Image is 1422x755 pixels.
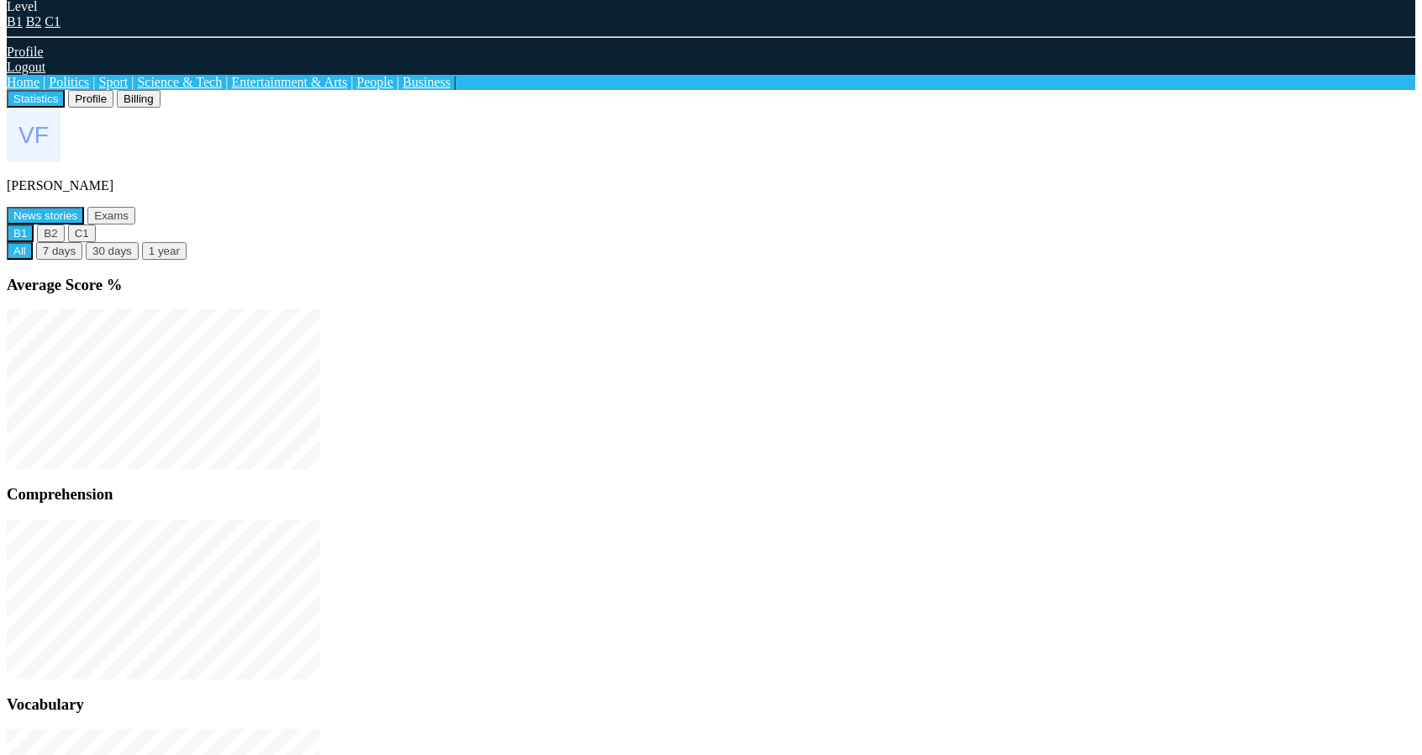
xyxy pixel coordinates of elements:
a: Home [7,75,39,89]
button: Statistics [7,90,65,108]
a: Profile [7,45,44,59]
a: Entertainment & Arts [231,75,347,89]
img: UserPhoto [7,108,61,161]
a: People [356,75,393,89]
span: | [225,75,228,89]
button: Billing [117,90,161,108]
span: | [92,75,95,89]
button: Exams [87,207,135,224]
h3: Vocabulary [7,695,1415,714]
h3: Average Score % [7,276,1415,294]
button: B2 [37,224,64,242]
a: B1 [7,14,23,29]
button: B1 [7,224,34,242]
a: Business [403,75,450,89]
button: News stories [7,207,84,224]
a: C1 [45,14,61,29]
h3: Comprehension [7,485,1415,504]
span: | [454,75,456,89]
a: Logout [7,60,45,74]
a: Science & Tech [137,75,222,89]
button: C1 [68,224,96,242]
button: Profile [68,90,113,108]
button: 30 days [86,242,139,260]
button: 1 year [142,242,187,260]
p: [PERSON_NAME] [7,178,1415,193]
button: All [7,242,33,260]
a: B2 [26,14,42,29]
span: | [350,75,353,89]
button: 7 days [36,242,82,260]
a: Sport [99,75,129,89]
span: | [43,75,45,89]
span: | [131,75,134,89]
span: | [397,75,399,89]
a: Politics [49,75,89,89]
